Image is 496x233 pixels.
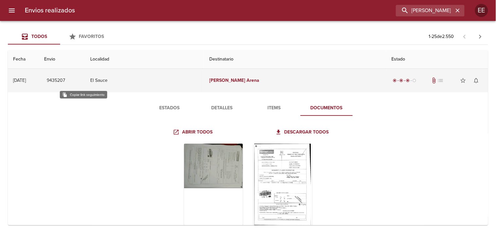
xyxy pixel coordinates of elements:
[400,79,403,82] span: radio_button_checked
[8,50,39,69] th: Fecha
[85,50,204,69] th: Localidad
[172,126,215,138] a: Abrir todos
[470,74,483,87] button: Activar notificaciones
[247,78,260,83] em: Arena
[304,104,349,112] span: Documentos
[44,75,68,87] button: 9435207
[473,77,480,84] span: notifications_none
[39,50,85,69] th: Envio
[31,34,47,39] span: Todos
[147,104,192,112] span: Estados
[437,77,444,84] span: No tiene pedido asociado
[431,77,437,84] span: Tiene documentos adjuntos
[85,69,204,92] td: El Sauce
[413,79,417,82] span: radio_button_unchecked
[144,100,353,116] div: Tabs detalle de guia
[25,5,75,16] h6: Envios realizados
[184,144,243,225] div: Arir imagen
[209,78,246,83] em: [PERSON_NAME]
[475,4,488,17] div: Abrir información de usuario
[252,104,297,112] span: Items
[460,77,467,84] span: star_border
[406,79,410,82] span: radio_button_checked
[475,4,488,17] div: EE
[457,74,470,87] button: Agregar a favoritos
[274,126,332,138] a: Descargar todos
[396,5,453,16] input: buscar
[386,50,488,69] th: Estado
[47,77,65,85] span: 9435207
[429,33,454,40] p: 1 - 25 de 2.550
[253,144,312,225] div: Arir imagen
[457,33,472,40] span: Pagina anterior
[204,50,386,69] th: Destinatario
[472,29,488,45] span: Pagina siguiente
[13,78,26,83] div: [DATE]
[200,104,244,112] span: Detalles
[393,79,397,82] span: radio_button_checked
[8,29,112,45] div: Tabs Envios
[4,3,20,18] button: menu
[79,34,104,39] span: Favoritos
[174,128,213,136] span: Abrir todos
[277,128,329,136] span: Descargar todos
[392,77,418,84] div: En viaje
